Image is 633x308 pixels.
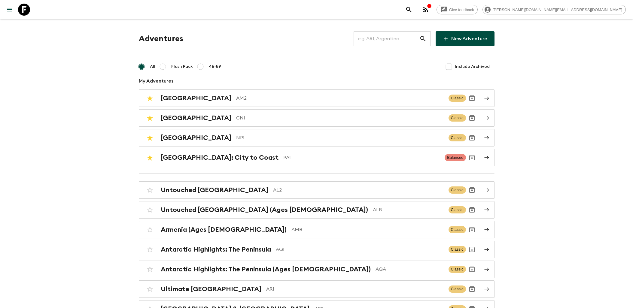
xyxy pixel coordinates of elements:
[161,154,278,162] h2: [GEOGRAPHIC_DATA]: City to Coast
[466,224,478,236] button: Archive
[291,226,444,233] p: AMB
[139,77,495,85] p: My Adventures
[373,206,444,213] p: ALB
[139,280,495,298] a: Ultimate [GEOGRAPHIC_DATA]AR1ClassicArchive
[139,261,495,278] a: Antarctic Highlights: The Peninsula (Ages [DEMOGRAPHIC_DATA])AQAClassicArchive
[489,8,625,12] span: [PERSON_NAME][DOMAIN_NAME][EMAIL_ADDRESS][DOMAIN_NAME]
[139,241,495,258] a: Antarctic Highlights: The PeninsulaAQ1ClassicArchive
[449,114,466,122] span: Classic
[466,112,478,124] button: Archive
[266,285,444,293] p: AR1
[161,186,268,194] h2: Untouched [GEOGRAPHIC_DATA]
[276,246,444,253] p: AQ1
[482,5,626,14] div: [PERSON_NAME][DOMAIN_NAME][EMAIL_ADDRESS][DOMAIN_NAME]
[445,154,466,161] span: Balanced
[449,134,466,141] span: Classic
[209,64,221,70] span: 45-59
[466,92,478,104] button: Archive
[139,149,495,166] a: [GEOGRAPHIC_DATA]: City to CoastPA1BalancedArchive
[283,154,440,161] p: PA1
[449,246,466,253] span: Classic
[449,95,466,102] span: Classic
[139,89,495,107] a: [GEOGRAPHIC_DATA]AM2ClassicArchive
[139,221,495,238] a: Armenia (Ages [DEMOGRAPHIC_DATA])AMBClassicArchive
[449,285,466,293] span: Classic
[455,64,490,70] span: Include Archived
[161,134,231,142] h2: [GEOGRAPHIC_DATA]
[139,33,183,45] h1: Adventures
[449,266,466,273] span: Classic
[354,30,419,47] input: e.g. AR1, Argentina
[161,265,371,273] h2: Antarctic Highlights: The Peninsula (Ages [DEMOGRAPHIC_DATA])
[161,246,271,253] h2: Antarctic Highlights: The Peninsula
[139,129,495,146] a: [GEOGRAPHIC_DATA]NP1ClassicArchive
[466,243,478,255] button: Archive
[139,181,495,199] a: Untouched [GEOGRAPHIC_DATA]AL2ClassicArchive
[236,95,444,102] p: AM2
[161,206,368,214] h2: Untouched [GEOGRAPHIC_DATA] (Ages [DEMOGRAPHIC_DATA])
[449,186,466,194] span: Classic
[171,64,193,70] span: Flash Pack
[273,186,444,194] p: AL2
[161,226,287,234] h2: Armenia (Ages [DEMOGRAPHIC_DATA])
[449,226,466,233] span: Classic
[466,184,478,196] button: Archive
[161,114,231,122] h2: [GEOGRAPHIC_DATA]
[466,204,478,216] button: Archive
[4,4,16,16] button: menu
[437,5,478,14] a: Give feedback
[446,8,477,12] span: Give feedback
[161,94,231,102] h2: [GEOGRAPHIC_DATA]
[236,134,444,141] p: NP1
[466,152,478,164] button: Archive
[436,31,495,46] a: New Adventure
[403,4,415,16] button: search adventures
[466,132,478,144] button: Archive
[150,64,155,70] span: All
[161,285,261,293] h2: Ultimate [GEOGRAPHIC_DATA]
[139,201,495,219] a: Untouched [GEOGRAPHIC_DATA] (Ages [DEMOGRAPHIC_DATA])ALBClassicArchive
[449,206,466,213] span: Classic
[139,109,495,127] a: [GEOGRAPHIC_DATA]CN1ClassicArchive
[466,283,478,295] button: Archive
[376,266,444,273] p: AQA
[236,114,444,122] p: CN1
[466,263,478,275] button: Archive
